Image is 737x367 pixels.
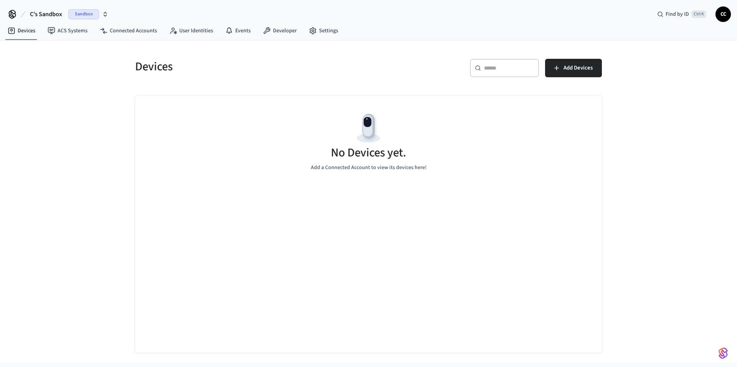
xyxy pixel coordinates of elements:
[331,145,406,161] h5: No Devices yet.
[41,24,94,38] a: ACS Systems
[311,164,426,172] p: Add a Connected Account to view its devices here!
[135,59,364,75] h5: Devices
[351,111,386,146] img: Devices Empty State
[94,24,163,38] a: Connected Accounts
[68,9,99,19] span: Sandbox
[163,24,219,38] a: User Identities
[563,63,593,73] span: Add Devices
[2,24,41,38] a: Devices
[691,10,706,18] span: Ctrl K
[651,7,712,21] div: Find by IDCtrl K
[257,24,303,38] a: Developer
[219,24,257,38] a: Events
[716,7,731,22] button: CC
[545,59,602,77] button: Add Devices
[30,10,62,19] span: C's Sandbox
[303,24,344,38] a: Settings
[716,7,730,21] span: CC
[666,10,689,18] span: Find by ID
[719,347,728,359] img: SeamLogoGradient.69752ec5.svg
